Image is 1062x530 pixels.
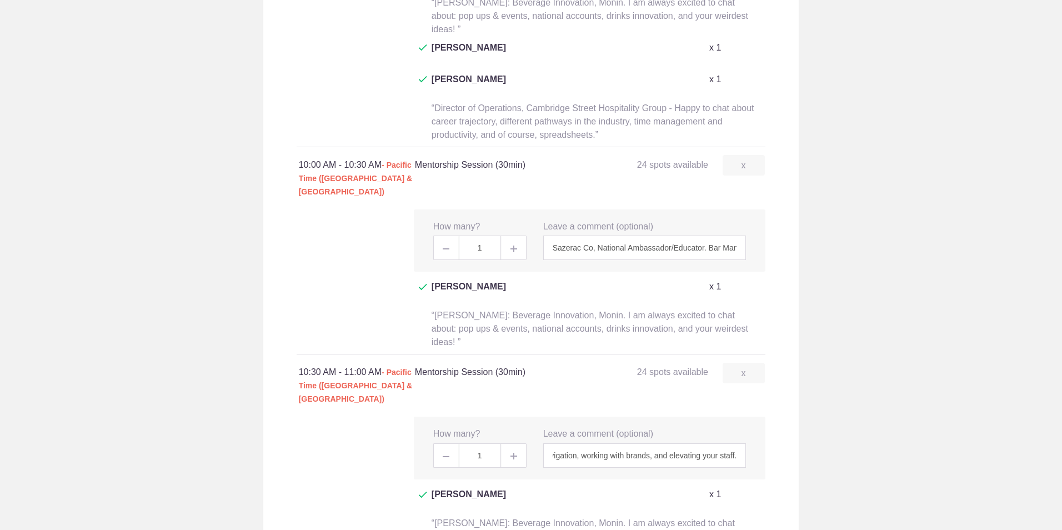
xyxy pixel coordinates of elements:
label: How many? [433,221,480,233]
span: [PERSON_NAME] [432,280,506,307]
div: 10:00 AM - 10:30 AM [299,158,415,198]
span: - Pacific Time ([GEOGRAPHIC_DATA] & [GEOGRAPHIC_DATA]) [299,368,413,403]
img: Minus gray [443,456,449,457]
div: 10:30 AM - 11:00 AM [299,366,415,406]
h4: Mentorship Session (30min) [415,158,589,172]
p: x 1 [709,280,721,293]
span: - Pacific Time ([GEOGRAPHIC_DATA] & [GEOGRAPHIC_DATA]) [299,161,413,196]
a: x [723,363,765,383]
img: Check dark green [419,284,427,291]
label: How many? [433,428,480,441]
img: Check dark green [419,492,427,498]
img: Check dark green [419,76,427,83]
label: Leave a comment (optional) [543,428,653,441]
span: 24 spots available [637,160,708,169]
img: Plus gray [510,246,517,252]
span: [PERSON_NAME] [432,488,506,514]
h4: Mentorship Session (30min) [415,366,589,379]
label: Leave a comment (optional) [543,221,653,233]
span: 24 spots available [637,367,708,377]
img: Plus gray [510,453,517,459]
span: “[PERSON_NAME]: Beverage Innovation, Monin. I am always excited to chat about: pop ups & events, ... [432,311,748,347]
p: x 1 [709,488,721,501]
p: x 1 [709,41,721,54]
span: [PERSON_NAME] [432,41,506,68]
a: x [723,155,765,176]
img: Minus gray [443,248,449,249]
img: Check dark green [419,44,427,51]
span: [PERSON_NAME] [432,73,506,99]
p: x 1 [709,73,721,86]
span: “Director of Operations, Cambridge Street Hospitality Group - Happy to chat about career trajecto... [432,103,754,139]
